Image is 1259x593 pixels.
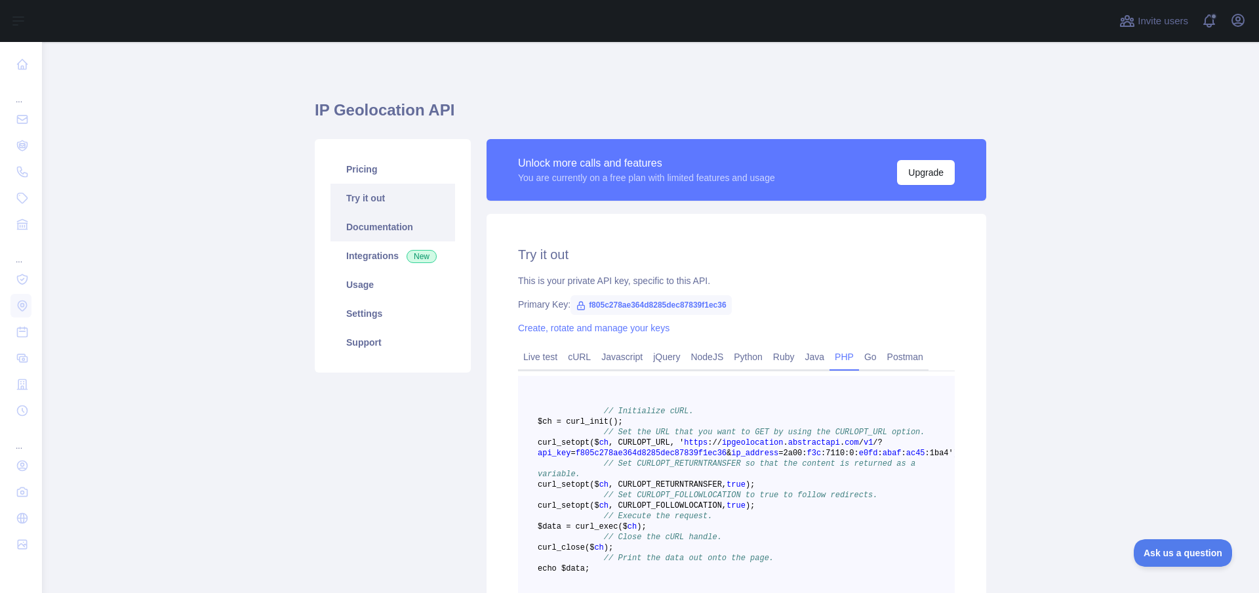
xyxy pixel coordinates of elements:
[821,449,859,458] span: :7110:0:
[729,346,768,367] a: Python
[712,438,717,447] span: /
[807,449,822,458] span: f3c
[878,438,883,447] span: ?
[768,346,800,367] a: Ruby
[604,491,878,500] span: // Set CURLOPT_FOLLOWLOCATION to true to follow redirects.
[599,501,609,510] span: ch
[594,543,603,552] span: ch
[538,459,920,479] span: // Set CURLOPT_RETURNTRANSFER so that the content is returned as a variable.
[330,241,455,270] a: Integrations New
[746,501,750,510] span: )
[722,438,784,447] span: ipgeolocation
[599,438,609,447] span: ch
[1134,539,1233,567] iframe: Toggle Customer Support
[594,522,627,531] span: _exec($
[906,449,925,458] span: ac45
[604,428,925,437] span: // Set the URL that you want to GET by using the CURLOPT_URL option.
[557,543,595,552] span: _close($
[641,522,646,531] span: ;
[618,417,622,426] span: ;
[727,449,731,458] span: &
[604,512,713,521] span: // Execute the request.
[717,438,722,447] span: /
[570,449,575,458] span: =
[684,438,708,447] span: https
[873,438,877,447] span: /
[604,554,774,563] span: // Print the data out onto the page.
[1117,10,1191,31] button: Invite users
[708,438,712,447] span: :
[727,501,746,510] span: true
[878,449,883,458] span: :
[538,564,590,573] span: echo $data;
[637,522,641,531] span: )
[596,346,648,367] a: Javascript
[538,449,570,458] span: api_key
[570,295,732,315] span: f805c278ae364d8285dec87839f1ec36
[585,417,618,426] span: _init()
[10,425,31,451] div: ...
[628,522,637,531] span: ch
[330,213,455,241] a: Documentation
[883,449,902,458] span: abaf
[518,346,563,367] a: Live test
[330,184,455,213] a: Try it out
[864,438,873,447] span: v1
[609,501,727,510] span: , CURLOPT_FOLLOWLOCATION,
[800,346,830,367] a: Java
[330,299,455,328] a: Settings
[1138,14,1188,29] span: Invite users
[604,543,609,552] span: )
[648,346,685,367] a: jQuery
[407,250,437,263] span: New
[315,100,986,131] h1: IP Geolocation API
[731,449,778,458] span: ip_address
[538,501,557,510] span: curl
[609,480,727,489] span: , CURLOPT_RETURNTRANSFER,
[859,346,882,367] a: Go
[518,155,775,171] div: Unlock more calls and features
[778,449,807,458] span: =2a00:
[557,501,599,510] span: _setopt($
[538,543,557,552] span: curl
[750,501,755,510] span: ;
[604,407,694,416] span: // Initialize cURL.
[604,533,722,542] span: // Close the cURL handle.
[746,480,750,489] span: )
[859,449,878,458] span: e0fd
[518,323,669,333] a: Create, rotate and manage your keys
[538,480,557,489] span: curl
[518,171,775,184] div: You are currently on a free plan with limited features and usage
[609,438,684,447] span: , CURLOPT_URL, '
[538,522,594,531] span: $data = curl
[897,160,955,185] button: Upgrade
[882,346,929,367] a: Postman
[10,239,31,265] div: ...
[845,438,859,447] span: com
[576,449,727,458] span: f805c278ae364d8285dec87839f1ec36
[518,274,955,287] div: This is your private API key, specific to this API.
[925,449,958,458] span: :1ba4')
[859,438,864,447] span: /
[518,298,955,311] div: Primary Key:
[557,438,599,447] span: _setopt($
[10,79,31,105] div: ...
[829,346,859,367] a: PHP
[788,438,840,447] span: abstractapi
[599,480,609,489] span: ch
[538,438,557,447] span: curl
[609,543,613,552] span: ;
[750,480,755,489] span: ;
[557,480,599,489] span: _setopt($
[685,346,729,367] a: NodeJS
[902,449,906,458] span: :
[518,245,955,264] h2: Try it out
[538,417,585,426] span: $ch = curl
[784,438,788,447] span: .
[840,438,845,447] span: .
[563,346,596,367] a: cURL
[330,270,455,299] a: Usage
[330,328,455,357] a: Support
[727,480,746,489] span: true
[330,155,455,184] a: Pricing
